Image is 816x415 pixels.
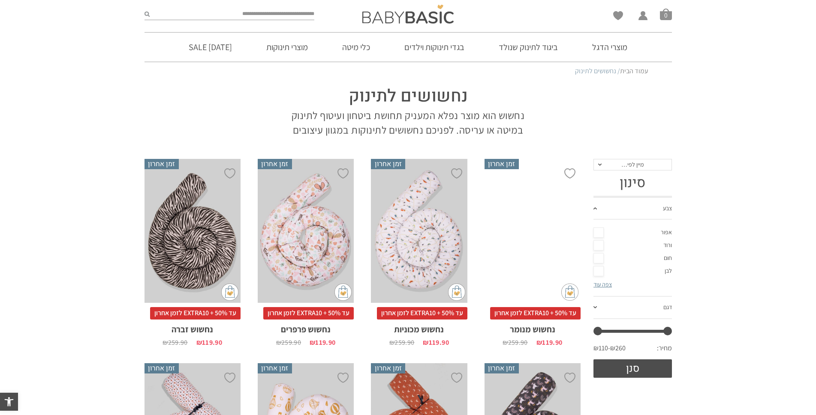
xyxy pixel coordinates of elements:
[593,281,612,288] a: צפה עוד
[593,175,672,191] h3: סינון
[593,198,672,220] a: צבע
[503,338,508,347] span: ₪
[163,338,187,347] bdi: 259.90
[660,8,672,20] span: סל קניות
[593,239,672,252] a: ורוד
[196,338,202,347] span: ₪
[286,108,530,137] p: נחשוש הוא מוצר נפלא המעניק תחושת ביטחון ועיטוף לתינוק במיטה או עריסה. לפניכם נחשושים לתינוקות במג...
[371,363,405,373] span: זמן אחרון
[258,159,354,346] a: זמן אחרון נחשוש פרפרים עד 50% + EXTRA10 לזמן אחרוןנחשוש פרפרים
[503,338,527,347] bdi: 259.90
[276,338,281,347] span: ₪
[448,284,465,301] img: cat-mini-atc.png
[579,33,640,62] a: מוצרי הדגל
[485,363,519,373] span: זמן אחרון
[613,11,623,23] span: Wishlist
[610,343,626,353] span: ₪260
[310,338,315,347] span: ₪
[371,319,467,335] h2: נחשוש מכוניות
[490,307,581,319] span: עד 50% + EXTRA10 לזמן אחרון
[176,33,245,62] a: [DATE] SALE
[362,5,454,24] img: Baby Basic בגדי תינוקות וילדים אונליין
[163,338,168,347] span: ₪
[660,8,672,20] a: סל קניות0
[593,265,672,278] a: לבן
[536,338,562,347] bdi: 119.90
[371,159,467,346] a: זמן אחרון נחשוש מכוניות עד 50% + EXTRA10 לזמן אחרוןנחשוש מכוניות
[145,159,241,346] a: זמן אחרון נחשוש זברה עד 50% + EXTRA10 לזמן אחרוןנחשוש זברה
[485,159,581,346] a: זמן אחרון נחשוש מנומר עד 50% + EXTRA10 לזמן אחרוןנחשוש מנומר
[485,159,519,169] span: זמן אחרון
[258,363,292,373] span: זמן אחרון
[613,11,623,20] a: Wishlist
[561,284,578,301] img: cat-mini-atc.png
[423,338,449,347] bdi: 119.90
[593,341,672,359] div: מחיר: —
[145,159,179,169] span: זמן אחרון
[536,338,542,347] span: ₪
[258,319,354,335] h2: נחשוש פרפרים
[196,338,222,347] bdi: 119.90
[389,338,394,347] span: ₪
[593,297,672,319] a: דגם
[391,33,477,62] a: בגדי תינוקות וילדים
[371,159,405,169] span: זמן אחרון
[221,284,238,301] img: cat-mini-atc.png
[485,319,581,335] h2: נחשוש מנומר
[334,284,352,301] img: cat-mini-atc.png
[377,307,467,319] span: עד 50% + EXTRA10 לזמן אחרון
[593,252,672,265] a: חום
[593,359,672,378] button: סנן
[168,66,648,76] nav: Breadcrumb
[593,343,610,353] span: ₪110
[258,159,292,169] span: זמן אחרון
[423,338,428,347] span: ₪
[329,33,383,62] a: כלי מיטה
[310,338,335,347] bdi: 119.90
[389,338,414,347] bdi: 259.90
[145,319,241,335] h2: נחשוש זברה
[150,307,241,319] span: עד 50% + EXTRA10 לזמן אחרון
[620,66,648,75] a: עמוד הבית
[253,33,321,62] a: מוצרי תינוקות
[621,161,644,168] span: מיין לפי…
[286,84,530,108] h1: נחשושים לתינוק
[486,33,571,62] a: ביגוד לתינוק שנולד
[263,307,354,319] span: עד 50% + EXTRA10 לזמן אחרון
[593,226,672,239] a: אפור
[145,363,179,373] span: זמן אחרון
[276,338,301,347] bdi: 259.90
